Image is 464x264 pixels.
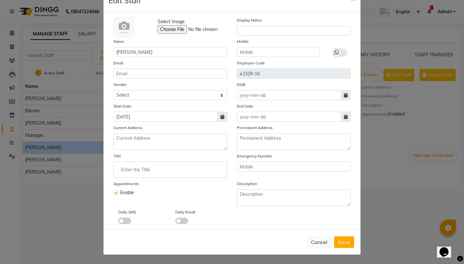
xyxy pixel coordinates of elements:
[237,82,245,88] label: DOB
[237,103,253,109] label: End Date
[237,39,249,44] label: Mobile
[158,18,185,25] span: Select Image
[307,236,332,248] button: Cancel
[118,209,136,215] label: Daily SMS
[237,153,272,159] label: Emergency Number
[113,103,131,109] label: Start Date
[158,25,245,34] input: Select Image
[237,162,351,172] input: Mobile
[338,239,350,245] span: Save
[113,17,135,38] img: Cinque Terre
[113,47,227,57] input: Name
[175,209,195,215] label: Daily Email
[113,181,139,187] label: Appointments
[334,236,354,248] button: Save
[237,47,320,57] input: Mobile
[113,69,227,79] input: Email
[120,189,134,196] span: Enable
[113,39,124,44] label: Name
[237,60,265,66] label: Employee Code
[237,112,341,122] input: yyyy-mm-dd
[113,112,218,122] input: yyyy-mm-dd
[237,125,273,131] label: Permanent Address
[113,82,127,88] label: Gender
[237,69,351,79] input: Employee Code
[113,60,123,66] label: Email
[237,17,262,23] label: Display Name
[237,90,341,100] input: yyyy-mm-dd
[113,125,142,131] label: Current Address
[237,181,257,187] label: Description
[113,153,121,159] label: Title
[437,238,458,258] iframe: chat widget
[116,163,224,176] input: Enter the Title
